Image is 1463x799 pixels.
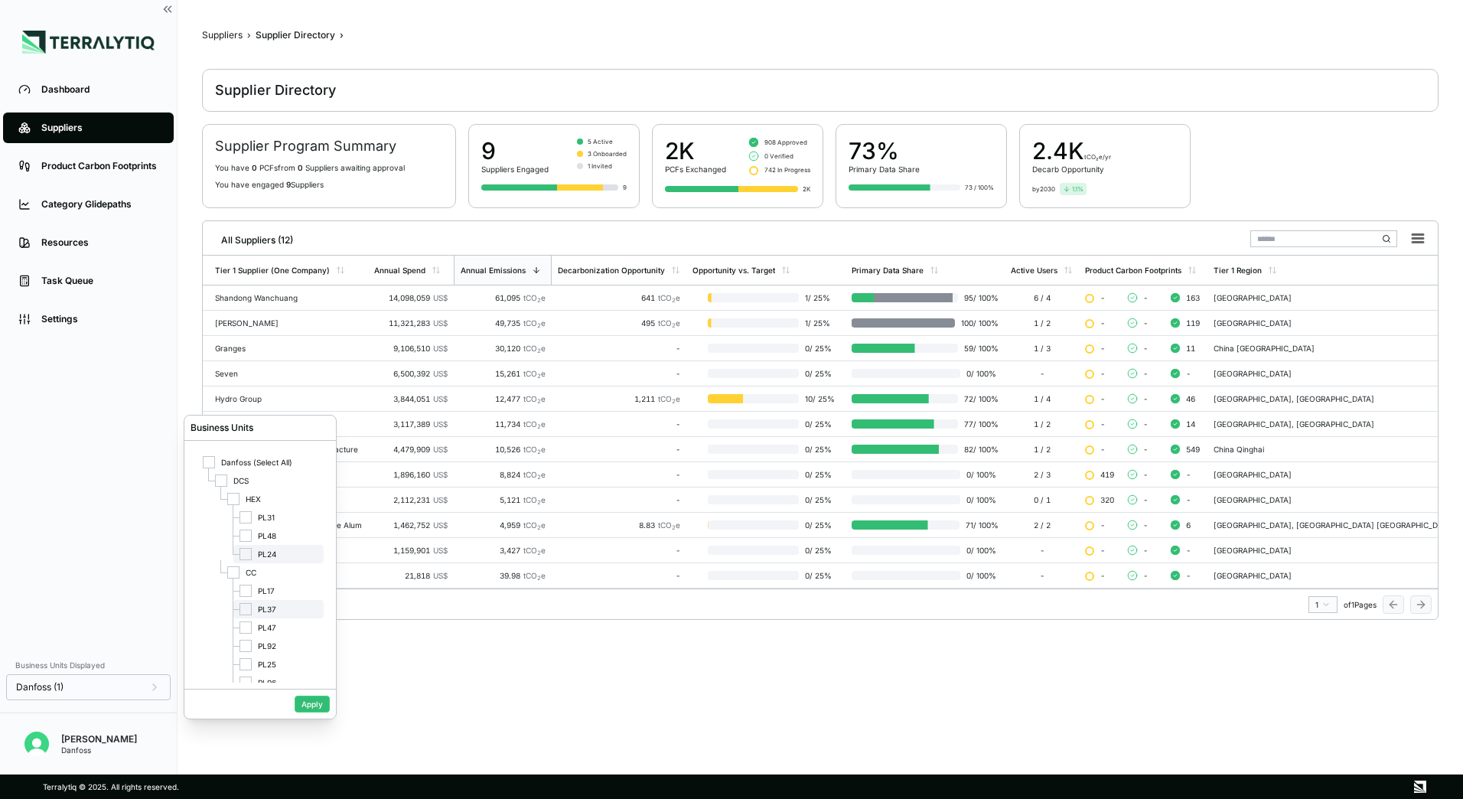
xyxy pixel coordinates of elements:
div: Settings [41,313,158,325]
div: 1 / 4 [1011,394,1073,403]
div: 2 / 3 [1011,470,1073,479]
div: - [558,470,680,479]
span: 3 Onboarded [588,149,627,158]
div: Dashboard [41,83,158,96]
div: [GEOGRAPHIC_DATA], [GEOGRAPHIC_DATA] [GEOGRAPHIC_DATA] [1214,520,1455,530]
div: 8,824 [460,470,546,479]
div: 9,106,510 [374,344,448,353]
span: 72 / 100 % [958,394,999,403]
sub: 2 [537,373,541,380]
span: tCO e [523,470,546,479]
div: 10,526 [460,445,546,454]
sub: 2 [672,524,676,531]
div: [GEOGRAPHIC_DATA] [1214,495,1455,504]
span: 0 / 25 % [799,495,839,504]
button: 1 [1308,596,1338,613]
div: 73% [849,137,920,165]
span: 0 / 100 % [960,495,999,504]
div: [GEOGRAPHIC_DATA] [1214,318,1455,328]
div: [GEOGRAPHIC_DATA] [1214,369,1455,378]
span: - [1143,520,1148,530]
div: - [558,445,680,454]
div: China [GEOGRAPHIC_DATA] [1214,344,1455,353]
span: 0 / 100 % [960,571,999,580]
span: - [1143,293,1148,302]
span: 1 Invited [588,161,612,171]
div: Suppliers [41,122,158,134]
span: tCO e [523,495,546,504]
span: 742 In Progress [764,165,810,174]
span: › [340,29,344,41]
sub: 2 [537,499,541,506]
span: - [1186,546,1191,555]
div: 641 [558,293,680,302]
div: Suppliers [202,29,243,41]
span: 908 Approved [764,138,807,147]
div: 11,321,283 [374,318,448,328]
span: US$ [433,445,448,454]
div: Tier 1 Supplier (One Company) [215,266,330,275]
div: Decarbonization Opportunity [558,266,665,275]
p: You have PCF s from Supplier s awaiting approval [215,163,443,172]
button: Open user button [18,726,55,762]
div: 2K [665,137,726,165]
span: tCO e [523,571,546,580]
span: US$ [433,571,448,580]
div: 11,734 [460,419,546,429]
div: Suppliers Engaged [481,165,549,174]
div: 12,477 [460,394,546,403]
span: 1 / 25 % [799,318,839,328]
div: 2,112,231 [374,495,448,504]
span: 77 / 100 % [958,419,999,429]
p: You have engaged Suppliers [215,180,443,189]
div: 1,159,901 [374,546,448,555]
span: 0 / 25 % [799,369,839,378]
div: Hydro Group [215,394,362,403]
sub: 2 [537,398,541,405]
span: - [1100,571,1105,580]
span: - [1186,495,1191,504]
div: 5,121 [460,495,546,504]
span: tCO e [523,394,546,403]
span: 1.1 % [1072,184,1083,194]
div: 49,735 [460,318,546,328]
sub: 2 [537,423,541,430]
sub: 2 [537,347,541,354]
div: Primary Data Share [849,165,920,174]
div: Business Units Displayed [6,656,171,674]
div: Supplier Directory [256,29,335,41]
span: tCO₂e/yr [1084,153,1111,161]
div: - [1011,369,1073,378]
span: tCO e [523,293,546,302]
div: 9 [623,183,627,192]
span: US$ [433,293,448,302]
img: Victoria Odoma [24,732,49,756]
span: 0 / 25 % [799,419,839,429]
span: 0 / 100 % [960,546,999,555]
div: [GEOGRAPHIC_DATA], [GEOGRAPHIC_DATA] [1214,419,1455,429]
div: 8.83 [558,520,680,530]
span: US$ [433,344,448,353]
div: - [558,571,680,580]
span: tCO e [523,318,546,328]
div: Primary Data Share [852,266,924,275]
span: 59 / 100 % [958,344,999,353]
span: 82 / 100 % [958,445,999,454]
span: 0 Verified [764,152,793,161]
span: 10 / 25 % [799,394,839,403]
span: 0 / 25 % [799,571,839,580]
span: - [1186,470,1191,479]
span: 0 [252,163,257,172]
span: tCO e [658,520,680,530]
div: [GEOGRAPHIC_DATA] [1214,293,1455,302]
span: 119 [1186,318,1200,328]
span: - [1186,571,1191,580]
span: US$ [433,546,448,555]
span: - [1100,520,1105,530]
div: Annual Emissions [461,266,526,275]
sub: 2 [537,448,541,455]
div: Product Carbon Footprints [1085,266,1181,275]
div: Opportunity vs. Target [692,266,775,275]
span: - [1100,344,1105,353]
span: US$ [433,495,448,504]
